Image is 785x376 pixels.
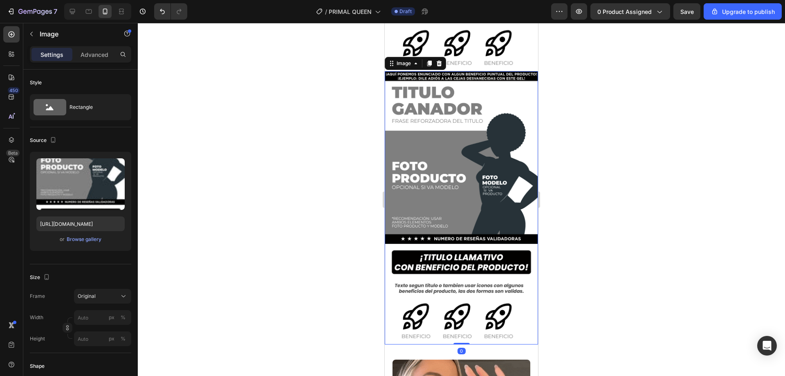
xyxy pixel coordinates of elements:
div: px [109,335,114,342]
button: Upgrade to publish [704,3,782,20]
div: Size [30,272,52,283]
div: Beta [6,150,20,156]
button: px [118,313,128,322]
iframe: Design area [385,23,538,376]
div: Upgrade to publish [711,7,775,16]
p: Settings [40,50,63,59]
div: Shape [30,362,45,370]
button: Save [673,3,700,20]
p: Image [40,29,109,39]
input: px% [74,331,131,346]
div: px [109,314,114,321]
p: 7 [54,7,57,16]
button: % [107,334,117,344]
label: Height [30,335,45,342]
span: Save [680,8,694,15]
input: https://example.com/image.jpg [36,216,125,231]
span: / [325,7,327,16]
button: % [107,313,117,322]
label: Frame [30,293,45,300]
button: Original [74,289,131,304]
label: Width [30,314,43,321]
span: 0 product assigned [597,7,652,16]
div: Rectangle [70,98,119,117]
span: Original [78,293,96,300]
div: Browse gallery [67,236,101,243]
p: Advanced [81,50,108,59]
span: Draft [399,8,412,15]
div: Source [30,135,58,146]
button: Browse gallery [66,235,102,243]
span: PRIMAL QUEEN [329,7,372,16]
button: px [118,334,128,344]
div: Style [30,79,42,86]
div: % [121,335,126,342]
button: 0 product assigned [590,3,670,20]
input: px% [74,310,131,325]
div: Open Intercom Messenger [757,336,777,356]
div: Undo/Redo [154,3,187,20]
span: or [60,234,65,244]
div: % [121,314,126,321]
img: preview-image [36,158,125,210]
div: 450 [8,87,20,94]
button: 7 [3,3,61,20]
